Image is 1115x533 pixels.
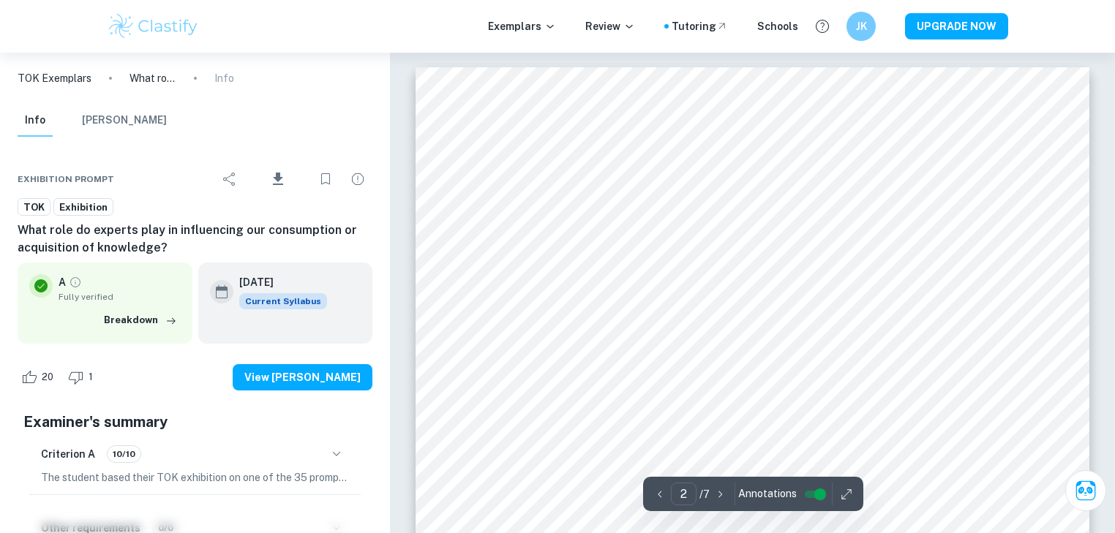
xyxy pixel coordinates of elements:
[488,18,556,34] p: Exemplars
[233,364,372,390] button: View [PERSON_NAME]
[18,200,50,215] span: TOK
[757,18,798,34] a: Schools
[214,70,234,86] p: Info
[100,309,181,331] button: Breakdown
[64,366,101,389] div: Dislike
[905,13,1008,39] button: UPGRADE NOW
[53,198,113,216] a: Exhibition
[18,70,91,86] a: TOK Exemplars
[69,276,82,289] a: Grade fully verified
[239,293,327,309] span: Current Syllabus
[585,18,635,34] p: Review
[59,290,181,303] span: Fully verified
[239,293,327,309] div: This exemplar is based on the current syllabus. Feel free to refer to it for inspiration/ideas wh...
[129,70,176,86] p: What role do experts play in influencing our consumption or acquisition of knowledge?
[41,469,349,485] p: The student based their TOK exhibition on one of the 35 prompts provided by the IBO, specifically...
[108,447,140,461] span: 10/10
[699,486,710,502] p: / 7
[343,165,372,194] div: Report issue
[239,274,315,290] h6: [DATE]
[107,12,200,41] img: Clastify logo
[18,173,114,186] span: Exhibition Prompt
[54,200,113,215] span: Exhibition
[853,18,870,34] h6: JK
[738,486,797,502] span: Annotations
[247,160,308,198] div: Download
[215,165,244,194] div: Share
[59,274,66,290] p: A
[810,14,835,39] button: Help and Feedback
[18,366,61,389] div: Like
[34,370,61,385] span: 20
[18,222,372,257] h6: What role do experts play in influencing our consumption or acquisition of knowledge?
[18,198,50,216] a: TOK
[672,18,728,34] a: Tutoring
[41,446,95,462] h6: Criterion A
[82,105,167,137] button: [PERSON_NAME]
[80,370,101,385] span: 1
[18,105,53,137] button: Info
[846,12,876,41] button: JK
[23,411,367,433] h5: Examiner's summary
[311,165,340,194] div: Bookmark
[1065,470,1106,511] button: Ask Clai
